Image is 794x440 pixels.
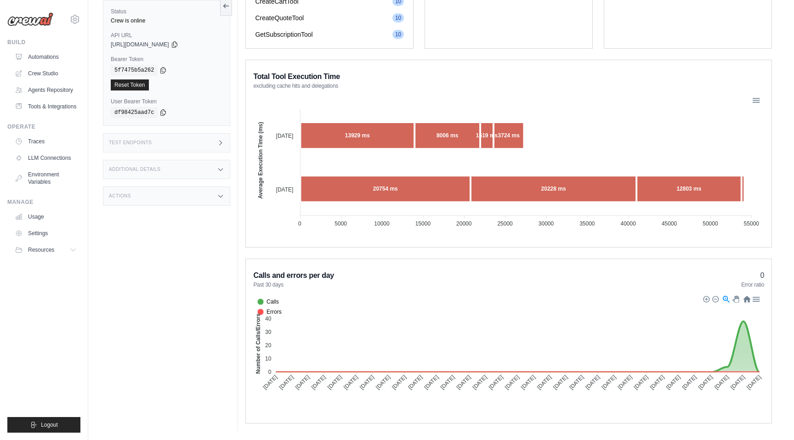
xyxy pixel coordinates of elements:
[41,421,58,429] span: Logout
[712,295,718,302] div: Zoom Out
[257,298,279,306] span: Calls
[748,396,794,440] iframe: Chat Widget
[568,374,585,391] tspan: [DATE]
[11,151,80,165] a: LLM Connections
[111,17,222,24] div: Crew is online
[28,246,54,254] span: Resources
[11,209,80,224] a: Usage
[746,374,763,391] tspan: [DATE]
[539,220,554,227] tspan: 30000
[498,220,513,227] tspan: 25000
[439,374,456,391] tspan: [DATE]
[326,374,343,391] tspan: [DATE]
[268,369,272,375] tspan: 0
[257,122,264,198] text: Average Execution Time (ms)
[703,295,709,302] div: Zoom In
[11,167,80,189] a: Environment Variables
[744,220,760,227] tspan: 55000
[111,32,222,39] label: API URL
[681,374,698,391] tspan: [DATE]
[255,13,304,23] span: CreateQuoteTool
[257,308,282,316] span: Errors
[584,374,601,391] tspan: [DATE]
[743,295,750,303] div: Reset Zoom
[298,220,301,227] tspan: 0
[276,133,294,139] tspan: [DATE]
[335,220,347,227] tspan: 5000
[255,30,312,39] span: GetSubscriptionTool
[504,374,521,391] tspan: [DATE]
[392,30,404,39] span: 10
[760,270,764,281] span: 0
[601,374,618,391] tspan: [DATE]
[253,71,340,82] span: Total Tool Execution Time
[752,96,760,104] div: Menu
[375,374,392,391] tspan: [DATE]
[730,374,747,391] tspan: [DATE]
[752,295,760,303] div: Menu
[11,99,80,114] a: Tools & Integrations
[741,281,764,288] span: Error ratio
[11,134,80,149] a: Traces
[109,193,131,199] h3: Actions
[662,220,677,227] tspan: 45000
[359,374,376,391] tspan: [DATE]
[262,374,279,391] tspan: [DATE]
[111,107,158,118] code: df98425aad7c
[111,8,222,15] label: Status
[732,296,738,301] div: Panning
[111,56,222,63] label: Bearer Token
[621,220,636,227] tspan: 40000
[294,374,311,391] tspan: [DATE]
[253,281,284,288] span: Past 30 days
[520,374,537,391] tspan: [DATE]
[7,417,80,433] button: Logout
[11,83,80,97] a: Agents Repository
[391,374,408,391] tspan: [DATE]
[310,374,327,391] tspan: [DATE]
[580,220,595,227] tspan: 35000
[265,342,272,349] tspan: 20
[7,123,80,130] div: Operate
[265,355,272,362] tspan: 10
[7,198,80,206] div: Manage
[11,50,80,64] a: Automations
[255,313,261,374] text: Number of Calls/Errors
[665,374,682,391] tspan: [DATE]
[374,220,390,227] tspan: 10000
[536,374,553,391] tspan: [DATE]
[552,374,569,391] tspan: [DATE]
[11,243,80,257] button: Resources
[7,12,53,26] img: Logo
[109,140,152,146] h3: Test Endpoints
[488,374,505,391] tspan: [DATE]
[7,39,80,46] div: Build
[111,65,158,76] code: 5f7475b5a262
[265,316,272,322] tspan: 40
[722,295,730,303] div: Selection Zoom
[253,82,338,90] span: excluding cache hits and delegations
[392,13,404,23] span: 10
[278,374,295,391] tspan: [DATE]
[697,374,714,391] tspan: [DATE]
[455,374,472,391] tspan: [DATE]
[276,186,294,193] tspan: [DATE]
[111,41,169,48] span: [URL][DOMAIN_NAME]
[407,374,424,391] tspan: [DATE]
[617,374,634,391] tspan: [DATE]
[456,220,472,227] tspan: 20000
[111,98,222,105] label: User Bearer Token
[11,226,80,241] a: Settings
[471,374,488,391] tspan: [DATE]
[11,66,80,81] a: Crew Studio
[423,374,440,391] tspan: [DATE]
[109,167,160,172] h3: Additional Details
[253,270,334,281] span: Calls and errors per day
[649,374,666,391] tspan: [DATE]
[111,79,149,90] a: Reset Token
[343,374,360,391] tspan: [DATE]
[703,220,719,227] tspan: 50000
[415,220,431,227] tspan: 15000
[714,374,731,391] tspan: [DATE]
